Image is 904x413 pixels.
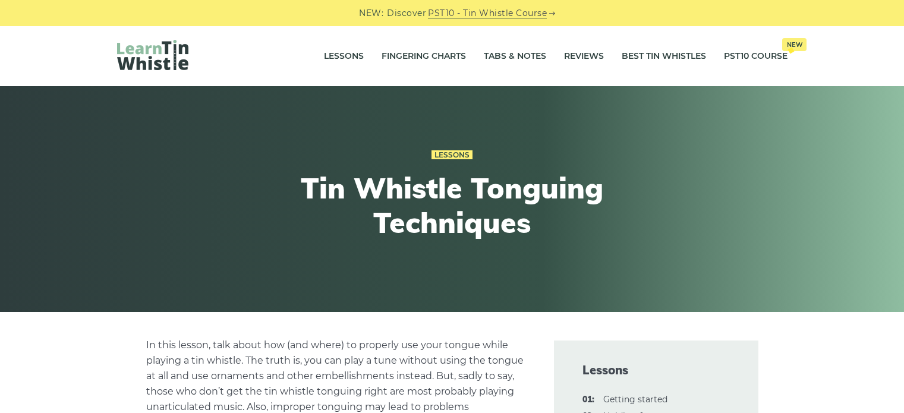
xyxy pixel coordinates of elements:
[582,362,730,379] span: Lessons
[484,42,546,71] a: Tabs & Notes
[564,42,604,71] a: Reviews
[582,393,594,407] span: 01:
[603,394,667,405] a: 01:Getting started
[382,42,466,71] a: Fingering Charts
[324,42,364,71] a: Lessons
[782,38,807,51] span: New
[234,171,671,239] h1: Tin Whistle Tonguing Techniques
[431,150,473,160] a: Lessons
[117,40,188,70] img: LearnTinWhistle.com
[622,42,706,71] a: Best Tin Whistles
[724,42,788,71] a: PST10 CourseNew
